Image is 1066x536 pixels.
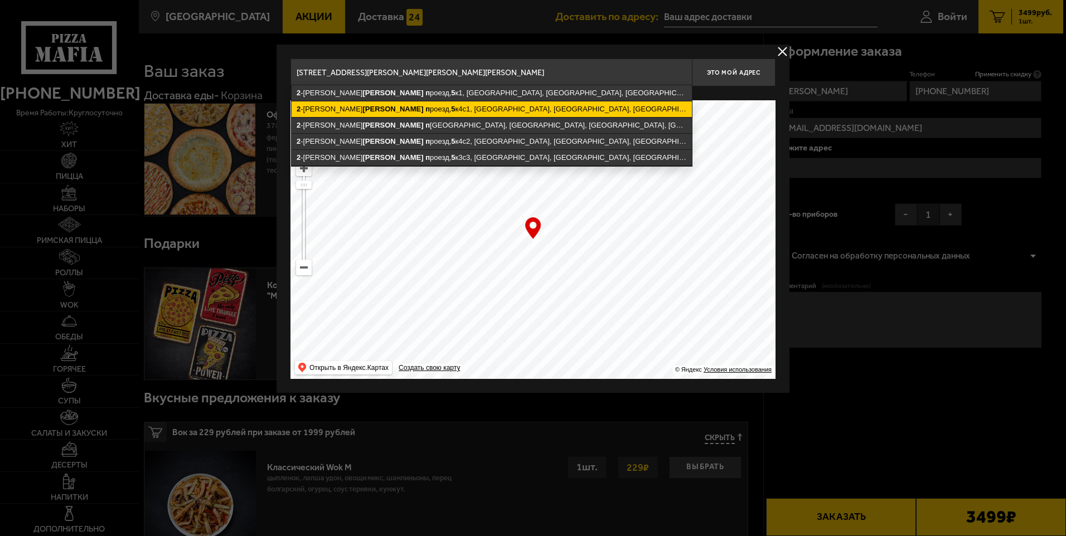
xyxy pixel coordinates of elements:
input: Введите адрес доставки [290,59,692,86]
ymaps: -[PERSON_NAME] роезд, к3с3, [GEOGRAPHIC_DATA], [GEOGRAPHIC_DATA], [GEOGRAPHIC_DATA] [292,150,692,165]
ymaps: 2 [297,121,301,129]
a: Создать свою карту [396,364,462,372]
ymaps: [PERSON_NAME] [362,137,423,145]
button: Это мой адрес [692,59,776,86]
ymaps: [PERSON_NAME] [362,153,423,162]
ymaps: 5 [451,89,455,97]
ymaps: 2 [297,153,301,162]
ymaps: п [425,153,430,162]
ymaps: Открыть в Яндекс.Картах [295,361,392,374]
ymaps: -[PERSON_NAME] роезд, к4с2, [GEOGRAPHIC_DATA], [GEOGRAPHIC_DATA], [GEOGRAPHIC_DATA] [292,134,692,149]
ymaps: п [425,121,430,129]
ymaps: [PERSON_NAME] [362,105,423,113]
ymaps: п [425,105,430,113]
span: Это мой адрес [707,69,760,76]
ymaps: [PERSON_NAME] [362,121,423,129]
p: Укажите дом на карте или в поле ввода [290,89,448,98]
a: Условия использования [704,366,772,373]
ymaps: 2 [297,137,301,145]
ymaps: п [425,89,430,97]
ymaps: 5 [451,153,455,162]
button: delivery type [776,45,789,59]
ymaps: 5 [451,137,455,145]
ymaps: -[PERSON_NAME] роезд, к4с1, [GEOGRAPHIC_DATA], [GEOGRAPHIC_DATA], [GEOGRAPHIC_DATA] [292,101,692,117]
ymaps: п [425,137,430,145]
ymaps: 5 [451,105,455,113]
ymaps: -[PERSON_NAME] роезд, к1, [GEOGRAPHIC_DATA], [GEOGRAPHIC_DATA], [GEOGRAPHIC_DATA] [292,85,692,101]
ymaps: 2 [297,105,301,113]
ymaps: © Яндекс [675,366,702,373]
ymaps: Открыть в Яндекс.Картах [309,361,389,374]
ymaps: -[PERSON_NAME] [GEOGRAPHIC_DATA], [GEOGRAPHIC_DATA], [GEOGRAPHIC_DATA], [GEOGRAPHIC_DATA] [292,118,692,133]
ymaps: [PERSON_NAME] [362,89,423,97]
ymaps: 2 [297,89,301,97]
